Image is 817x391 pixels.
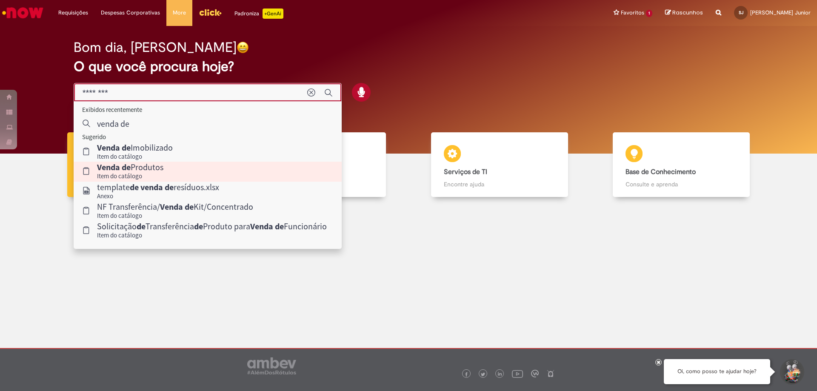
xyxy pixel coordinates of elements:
[1,4,45,21] img: ServiceNow
[591,132,773,197] a: Base de Conhecimento Consulte e aprenda
[621,9,644,17] span: Favoritos
[739,10,743,15] span: SJ
[444,168,487,176] b: Serviços de TI
[531,370,539,377] img: logo_footer_workplace.png
[237,41,249,54] img: happy-face.png
[498,372,502,377] img: logo_footer_linkedin.png
[74,40,237,55] h2: Bom dia, [PERSON_NAME]
[672,9,703,17] span: Rascunhos
[547,370,554,377] img: logo_footer_naosei.png
[45,132,227,197] a: Tirar dúvidas Tirar dúvidas com Lupi Assist e Gen Ai
[664,359,770,384] div: Oi, como posso te ajudar hoje?
[665,9,703,17] a: Rascunhos
[464,372,468,377] img: logo_footer_facebook.png
[263,9,283,19] p: +GenAi
[626,168,696,176] b: Base de Conhecimento
[512,368,523,379] img: logo_footer_youtube.png
[626,180,737,188] p: Consulte e aprenda
[58,9,88,17] span: Requisições
[779,359,804,385] button: Iniciar Conversa de Suporte
[408,132,591,197] a: Serviços de TI Encontre ajuda
[481,372,485,377] img: logo_footer_twitter.png
[646,10,652,17] span: 1
[199,6,222,19] img: click_logo_yellow_360x200.png
[444,180,555,188] p: Encontre ajuda
[101,9,160,17] span: Despesas Corporativas
[234,9,283,19] div: Padroniza
[247,357,296,374] img: logo_footer_ambev_rotulo_gray.png
[750,9,811,16] span: [PERSON_NAME] Junior
[173,9,186,17] span: More
[74,59,744,74] h2: O que você procura hoje?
